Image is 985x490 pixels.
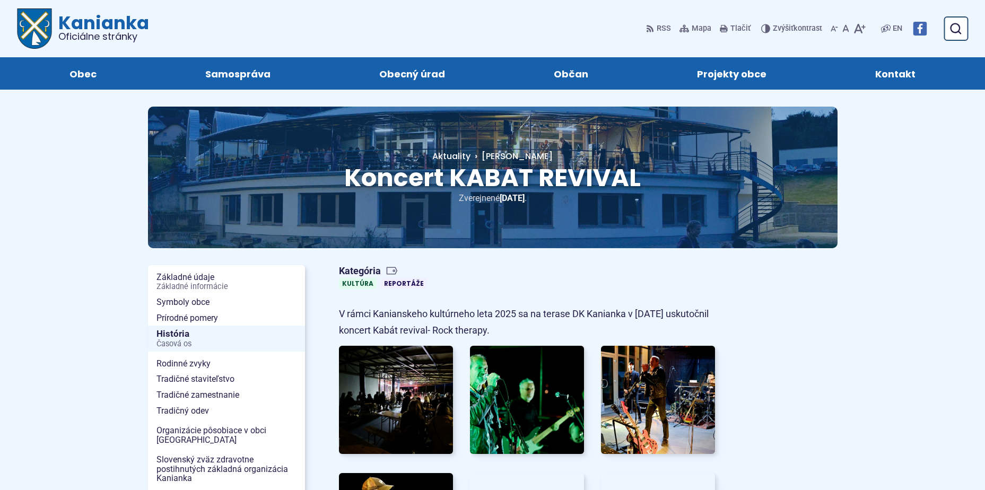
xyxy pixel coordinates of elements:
[379,57,445,90] span: Obecný úrad
[773,24,822,33] span: kontrast
[692,22,711,35] span: Mapa
[832,57,960,90] a: Kontakt
[829,17,840,40] button: Zmenšiť veľkosť písma
[156,356,297,372] span: Rodinné zvyky
[761,17,824,40] button: Zvýšiťkontrast
[156,269,297,294] span: Základné údaje
[339,265,431,277] span: Kategória
[510,57,632,90] a: Občan
[156,294,297,310] span: Symboly obce
[148,452,305,486] a: Slovenský zväz zdravotne postihnutých základná organizácia Kanianka
[718,17,753,40] button: Tlačiť
[69,57,97,90] span: Obec
[893,22,902,35] span: EN
[657,22,671,35] span: RSS
[851,17,868,40] button: Zväčšiť veľkosť písma
[156,423,297,448] span: Organizácie pôsobiace v obci [GEOGRAPHIC_DATA]
[482,150,553,162] span: [PERSON_NAME]
[339,306,716,338] p: V rámci Kanianskeho kultúrneho leta 2025 sa na terase DK Kanianka v [DATE] uskutočnil koncert Kab...
[891,22,904,35] a: EN
[677,17,713,40] a: Mapa
[470,346,584,454] img: 2
[339,278,377,289] a: Kultúra
[156,310,297,326] span: Prírodné pomery
[554,57,588,90] span: Občan
[730,24,751,33] span: Tlačiť
[335,57,489,90] a: Obecný úrad
[148,387,305,403] a: Tradičné zamestnanie
[601,346,715,454] img: 3
[148,403,305,419] a: Tradičný odev
[148,294,305,310] a: Symboly obce
[148,310,305,326] a: Prírodné pomery
[182,191,804,205] p: Zverejnené .
[156,371,297,387] span: Tradičné staviteľstvo
[697,57,766,90] span: Projekty obce
[344,161,641,195] span: Koncert KABAT REVIVAL
[156,340,297,348] span: Časová os
[148,326,305,352] a: HistóriaČasová os
[25,57,140,90] a: Obec
[470,346,584,454] a: Otvoriť obrázok v popupe.
[646,17,673,40] a: RSS
[156,283,297,291] span: Základné informácie
[156,387,297,403] span: Tradičné zamestnanie
[148,371,305,387] a: Tradičné staviteľstvo
[156,452,297,486] span: Slovenský zväz zdravotne postihnutých základná organizácia Kanianka
[500,193,525,203] span: [DATE]
[148,423,305,448] a: Organizácie pôsobiace v obci [GEOGRAPHIC_DATA]
[840,17,851,40] button: Nastaviť pôvodnú veľkosť písma
[161,57,314,90] a: Samospráva
[148,269,305,294] a: Základné údajeZákladné informácie
[875,57,916,90] span: Kontakt
[913,22,927,36] img: Prejsť na Facebook stránku
[470,150,553,162] a: [PERSON_NAME]
[773,24,794,33] span: Zvýšiť
[205,57,271,90] span: Samospráva
[17,8,52,49] img: Prejsť na domovskú stránku
[653,57,810,90] a: Projekty obce
[601,346,715,454] a: Otvoriť obrázok v popupe.
[156,326,297,352] span: História
[432,150,470,162] a: Aktuality
[381,278,427,289] a: Reportáže
[58,32,149,41] span: Oficiálne stránky
[17,8,149,49] a: Logo Kanianka, prejsť na domovskú stránku.
[156,403,297,419] span: Tradičný odev
[339,346,453,454] img: 1
[148,356,305,372] a: Rodinné zvyky
[52,14,149,41] span: Kanianka
[339,346,453,454] a: Otvoriť obrázok v popupe.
